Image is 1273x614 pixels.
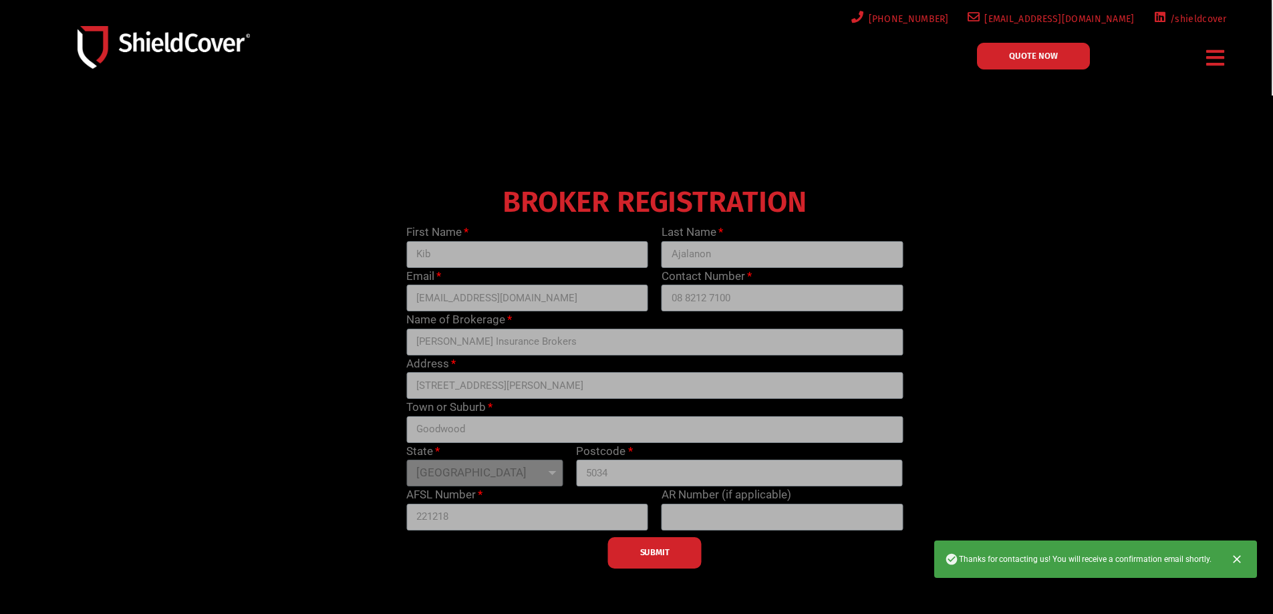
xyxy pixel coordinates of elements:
a: QUOTE NOW [977,43,1090,69]
span: QUOTE NOW [1009,51,1058,60]
label: Contact Number [662,268,752,285]
label: Email [406,268,441,285]
a: [PHONE_NUMBER] [849,11,949,27]
label: First Name [406,224,468,241]
span: Thanks for contacting us! You will receive a confirmation email shortly. [945,553,1212,566]
div: Menu Toggle [1201,42,1230,73]
label: Name of Brokerage [406,311,512,329]
label: State [406,443,440,460]
label: Town or Suburb [406,399,492,416]
span: [EMAIL_ADDRESS][DOMAIN_NAME] [980,11,1134,27]
span: /shieldcover [1165,11,1227,27]
a: /shieldcover [1151,11,1227,27]
h4: BROKER REGISTRATION [400,194,909,210]
button: Close [1222,545,1252,574]
label: AFSL Number [406,486,482,504]
label: Postcode [576,443,632,460]
label: AR Number (if applicable) [662,486,791,504]
a: [EMAIL_ADDRESS][DOMAIN_NAME] [965,11,1135,27]
img: Shield-Cover-Underwriting-Australia-logo-full [78,26,250,68]
span: [PHONE_NUMBER] [864,11,949,27]
label: Last Name [662,224,723,241]
label: Address [406,355,456,373]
